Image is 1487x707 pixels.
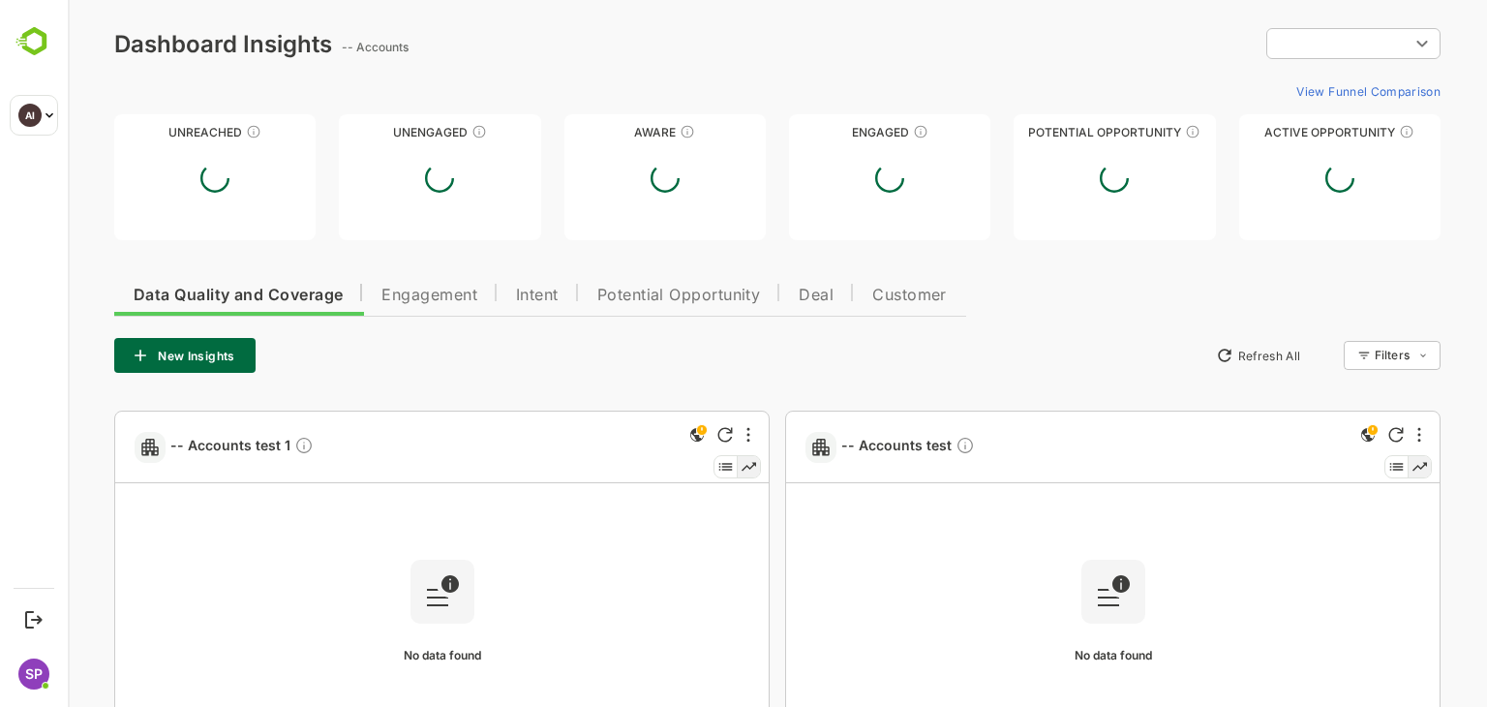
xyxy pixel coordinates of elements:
[1320,427,1336,443] div: Refresh
[1307,348,1342,362] div: Filters
[1350,427,1353,443] div: More
[845,124,861,139] div: These accounts are warm, further nurturing would qualify them to MQAs
[271,125,472,139] div: Unengaged
[497,125,698,139] div: Aware
[731,288,766,303] span: Deal
[530,288,693,303] span: Potential Opportunity
[1221,76,1373,107] button: View Funnel Comparison
[612,124,627,139] div: These accounts have just entered the buying cycle and need further nurturing
[46,30,264,58] div: Dashboard Insights
[20,606,46,632] button: Logout
[1331,124,1347,139] div: These accounts have open opportunities which might be at any of the Sales Stages
[227,436,246,458] div: Description not present
[448,288,491,303] span: Intent
[10,23,59,60] img: BambooboxLogoMark.f1c84d78b4c51b1a7b5f700c9845e183.svg
[679,427,683,443] div: More
[103,436,246,458] span: -- Accounts test 1
[1117,124,1133,139] div: These accounts are MQAs and can be passed on to Inside Sales
[1007,648,1084,662] span: No data found
[404,124,419,139] div: These accounts have not shown enough engagement and need nurturing
[804,288,879,303] span: Customer
[18,659,49,690] div: SP
[1139,340,1241,371] button: Refresh All
[314,288,410,303] span: Engagement
[46,338,188,373] button: New Insights
[103,436,254,458] a: -- Accounts test 1Description not present
[650,427,665,443] div: Refresh
[618,423,641,449] div: This is a global insight. Segment selection is not applicable for this view
[946,125,1147,139] div: Potential Opportunity
[274,40,347,54] ag: -- Accounts
[18,104,42,127] div: AI
[336,648,413,662] span: No data found
[721,125,923,139] div: Engaged
[774,436,907,458] span: -- Accounts test
[1171,125,1373,139] div: Active Opportunity
[46,125,248,139] div: Unreached
[888,436,907,458] div: Description not present
[774,436,915,458] a: -- Accounts testDescription not present
[1289,423,1312,449] div: This is a global insight. Segment selection is not applicable for this view
[66,288,275,303] span: Data Quality and Coverage
[178,124,194,139] div: These accounts have not been engaged with for a defined time period
[1305,338,1373,373] div: Filters
[1199,26,1373,61] div: ​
